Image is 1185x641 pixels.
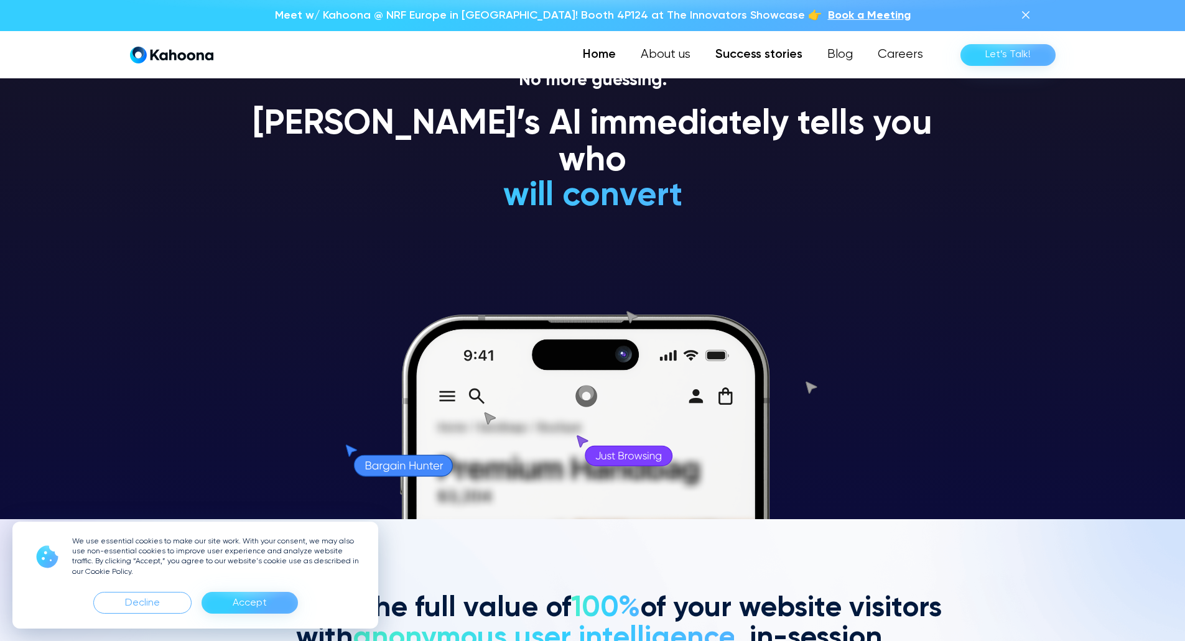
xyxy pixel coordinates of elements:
[238,70,947,91] p: No more guessing.
[628,42,703,67] a: About us
[571,594,640,622] span: 100%
[233,593,267,613] div: Accept
[828,7,911,24] a: Book a Meeting
[275,7,822,24] p: Meet w/ Kahoona @ NRF Europe in [GEOGRAPHIC_DATA]! Booth 4P124 at The Innovators Showcase 👉
[815,42,865,67] a: Blog
[828,10,911,21] span: Book a Meeting
[960,44,1056,66] a: Let’s Talk!
[865,42,936,67] a: Careers
[409,178,776,214] h1: will convert
[72,537,363,577] p: We use essential cookies to make our site work. With your consent, we may also use non-essential ...
[570,42,628,67] a: Home
[202,592,298,614] div: Accept
[596,451,661,461] g: Just Browsing
[985,45,1031,65] div: Let’s Talk!
[130,46,213,64] a: home
[703,42,815,67] a: Success stories
[93,592,192,614] div: Decline
[238,106,947,180] h1: [PERSON_NAME]’s AI immediately tells you who
[125,593,160,613] div: Decline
